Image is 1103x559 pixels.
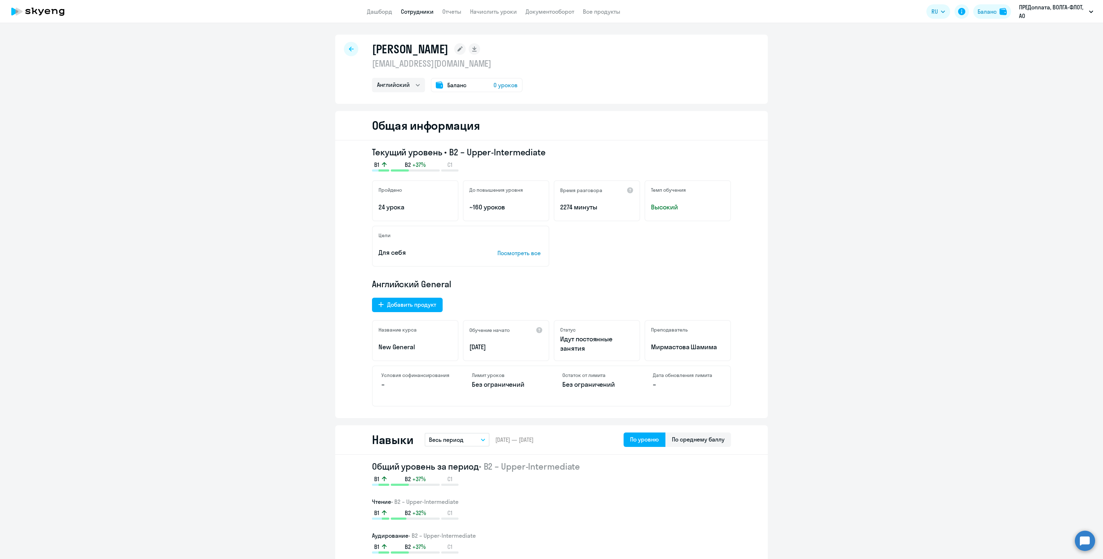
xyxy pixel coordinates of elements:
span: Высокий [651,203,725,212]
p: Мирмастова Шамима [651,342,725,352]
a: Дашборд [367,8,392,15]
span: • B2 – Upper-Intermediate [408,532,476,539]
p: 2274 минуты [560,203,634,212]
h5: До повышения уровня [469,187,523,193]
span: • B2 – Upper-Intermediate [479,461,580,472]
span: RU [931,7,938,16]
a: Отчеты [442,8,461,15]
p: Посмотреть все [497,249,543,257]
div: Добавить продукт [387,300,436,309]
span: [DATE] — [DATE] [495,436,533,444]
span: B2 [405,543,411,551]
a: Сотрудники [401,8,434,15]
p: 24 урока [378,203,452,212]
span: 0 уроков [493,81,518,89]
img: balance [1000,8,1007,15]
h5: Цели [378,232,390,239]
h5: Время разговора [560,187,602,194]
p: New General [378,342,452,352]
span: Английский General [372,278,451,290]
span: B1 [374,475,379,483]
h2: Общая информация [372,118,480,133]
span: C1 [447,509,452,517]
button: Весь период [425,433,490,447]
h5: Название курса [378,327,417,333]
p: Без ограничений [472,380,541,389]
p: – [653,380,722,389]
button: Балансbalance [973,4,1011,19]
h3: Аудирование [372,531,731,540]
h1: [PERSON_NAME] [372,42,448,56]
a: Все продукты [583,8,620,15]
p: – [381,380,450,389]
h2: Навыки [372,432,413,447]
span: B1 [374,161,379,169]
button: Добавить продукт [372,298,443,312]
h4: Дата обновления лимита [653,372,722,378]
h5: Преподаватель [651,327,688,333]
span: +37% [412,475,426,483]
span: B1 [374,509,379,517]
h5: Темп обучения [651,187,686,193]
a: Документооборот [526,8,574,15]
span: +32% [412,509,426,517]
span: • B2 – Upper-Intermediate [391,498,459,505]
h2: Общий уровень за период [372,461,731,472]
h5: Статус [560,327,576,333]
button: RU [926,4,950,19]
span: B2 [405,161,411,169]
h5: Пройдено [378,187,402,193]
p: Идут постоянные занятия [560,334,634,353]
div: По уровню [630,435,659,444]
p: ~160 уроков [469,203,543,212]
span: +37% [412,161,426,169]
div: По среднему баллу [672,435,725,444]
span: B2 [405,509,411,517]
button: ПРЕДоплата, ВОЛГА-ФЛОТ, АО [1015,3,1097,20]
div: Баланс [978,7,997,16]
span: B2 [405,475,411,483]
h4: Лимит уроков [472,372,541,378]
p: ПРЕДоплата, ВОЛГА-ФЛОТ, АО [1019,3,1086,20]
span: C1 [447,475,452,483]
p: Весь период [429,435,464,444]
span: B1 [374,543,379,551]
p: Без ограничений [562,380,631,389]
p: [EMAIL_ADDRESS][DOMAIN_NAME] [372,58,523,69]
span: +37% [412,543,426,551]
h3: Чтение [372,497,731,506]
p: [DATE] [469,342,543,352]
span: C1 [447,543,452,551]
p: Для себя [378,248,475,257]
span: C1 [447,161,452,169]
span: Баланс [447,81,466,89]
h4: Условия софинансирования [381,372,450,378]
h4: Остаток от лимита [562,372,631,378]
h5: Обучение начато [469,327,510,333]
h3: Текущий уровень • B2 – Upper-Intermediate [372,146,731,158]
a: Начислить уроки [470,8,517,15]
